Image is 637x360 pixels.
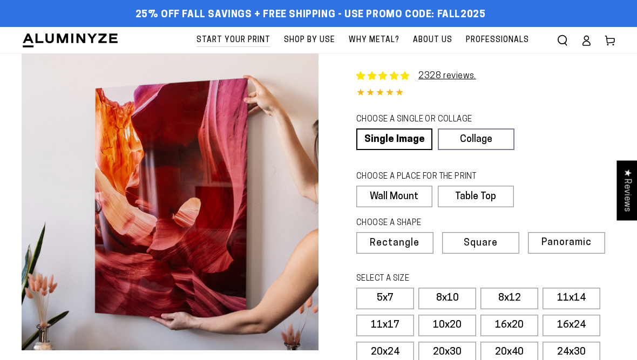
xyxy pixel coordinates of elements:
legend: CHOOSE A SINGLE OR COLLAGE [356,114,504,126]
a: Why Metal? [343,27,405,53]
label: Wall Mount [356,186,432,207]
span: Why Metal? [349,33,399,47]
label: 10x20 [418,315,476,336]
span: 25% off FALL Savings + Free Shipping - Use Promo Code: FALL2025 [135,9,486,21]
label: 8x12 [480,288,538,309]
span: Square [464,239,498,248]
label: 8x10 [418,288,476,309]
span: Rectangle [370,239,419,248]
a: Shop By Use [279,27,341,53]
legend: CHOOSE A PLACE FOR THE PRINT [356,171,504,183]
a: Collage [438,128,514,150]
span: Professionals [466,33,529,47]
img: Aluminyze [22,32,119,49]
span: Panoramic [541,237,592,248]
a: Start Your Print [191,27,276,53]
label: 16x20 [480,315,538,336]
label: 11x17 [356,315,414,336]
a: 2328 reviews. [356,70,476,83]
span: Shop By Use [284,33,335,47]
div: 4.85 out of 5.0 stars [356,86,615,101]
a: Professionals [460,27,534,53]
span: Start Your Print [196,33,270,47]
div: Click to open Judge.me floating reviews tab [616,160,637,220]
label: Table Top [438,186,514,207]
legend: CHOOSE A SHAPE [356,218,505,229]
a: 2328 reviews. [418,72,476,80]
span: About Us [413,33,452,47]
label: 5x7 [356,288,414,309]
a: Single Image [356,128,432,150]
summary: Search our site [551,29,574,52]
a: About Us [408,27,458,53]
legend: SELECT A SIZE [356,273,507,285]
label: 16x24 [543,315,600,336]
label: 11x14 [543,288,600,309]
